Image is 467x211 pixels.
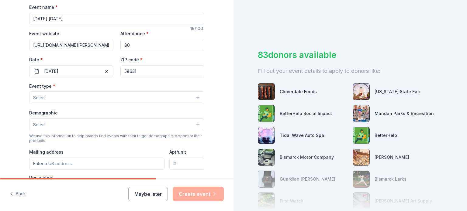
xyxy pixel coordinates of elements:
button: [DATE] [29,65,113,77]
button: Select [29,118,204,131]
div: 19 /100 [190,25,204,32]
img: photo for Mandan Parks & Recreation [353,105,369,122]
div: 83 donors available [258,49,443,61]
label: Event type [29,83,55,89]
button: Maybe later [128,187,168,201]
label: Description [29,175,54,181]
div: BetterHelp Social Impact [280,110,332,117]
img: photo for Tidal Wave Auto Spa [258,127,275,144]
div: Fill out your event details to apply to donors like: [258,66,443,76]
div: Tidal Wave Auto Spa [280,132,324,139]
input: https://www... [29,39,113,51]
div: Cloverdale Foods [280,88,317,95]
label: Demographic [29,110,57,116]
label: Event website [29,31,59,37]
button: Back [10,188,26,200]
div: We use this information to help brands find events with their target demographic to sponsor their... [29,134,204,143]
span: Select [33,121,46,128]
label: Mailing address [29,149,64,155]
div: [US_STATE] State Fair [375,88,420,95]
label: Event name [29,4,58,10]
div: BetterHelp [375,132,397,139]
label: Date [29,57,113,63]
input: 12345 (U.S. only) [120,65,204,77]
span: Select [33,94,46,101]
img: photo for Minnesota State Fair [353,83,369,100]
img: photo for BetterHelp [353,127,369,144]
input: Enter a US address [29,158,164,170]
label: Attendance [120,31,149,37]
button: Select [29,91,204,104]
input: # [169,158,204,170]
img: photo for Cloverdale Foods [258,83,275,100]
input: 20 [120,39,204,51]
label: Apt/unit [169,149,186,155]
img: photo for BetterHelp Social Impact [258,105,275,122]
input: Spring Fundraiser [29,13,204,25]
div: Mandan Parks & Recreation [375,110,434,117]
label: ZIP code [120,57,143,63]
